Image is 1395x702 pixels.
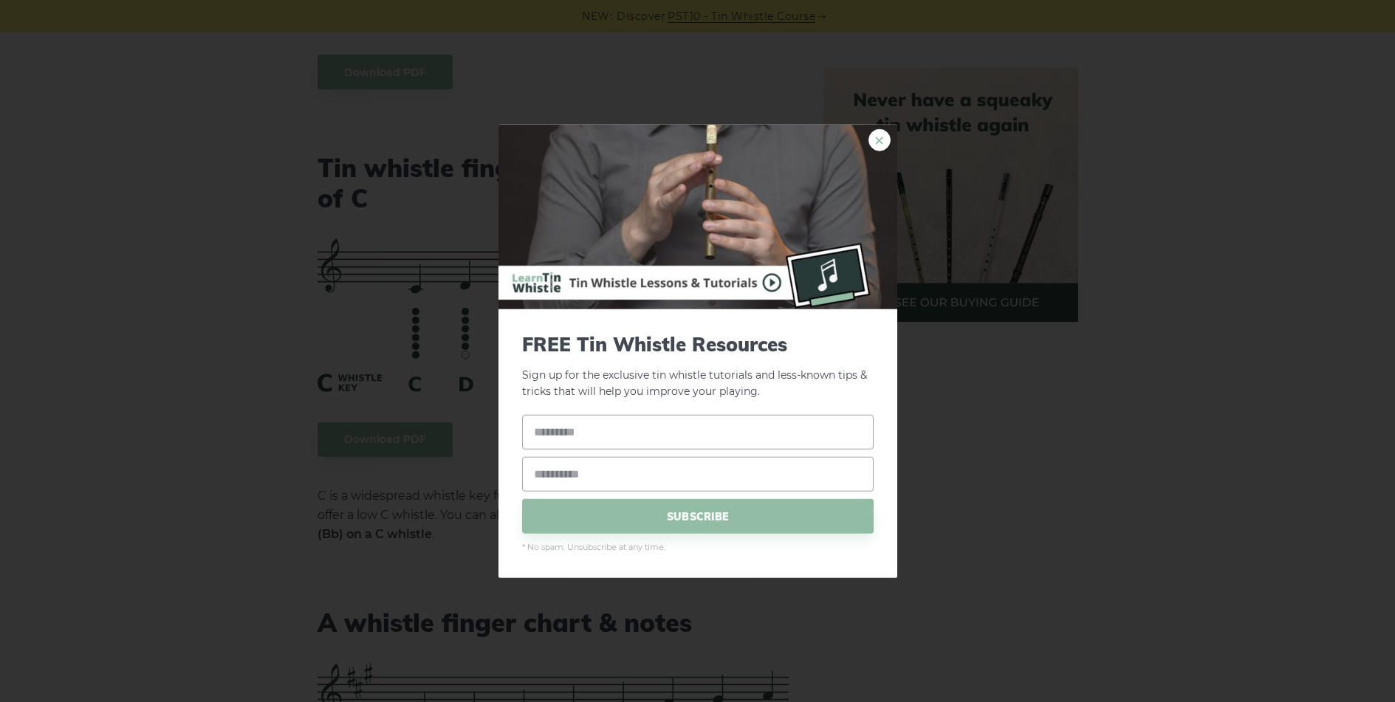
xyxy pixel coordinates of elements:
[522,499,874,534] span: SUBSCRIBE
[868,128,891,151] a: ×
[522,541,874,554] span: * No spam. Unsubscribe at any time.
[522,332,874,355] span: FREE Tin Whistle Resources
[498,124,897,309] img: Tin Whistle Buying Guide Preview
[522,332,874,400] p: Sign up for the exclusive tin whistle tutorials and less-known tips & tricks that will help you i...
